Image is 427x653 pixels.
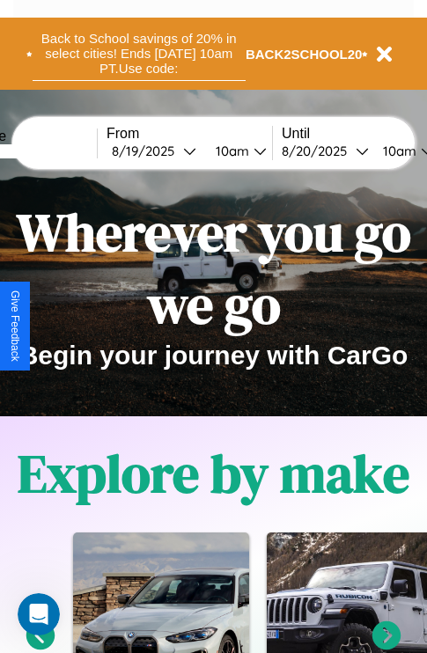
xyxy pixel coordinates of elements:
[374,143,421,159] div: 10am
[202,142,272,160] button: 10am
[107,126,272,142] label: From
[282,143,356,159] div: 8 / 20 / 2025
[18,593,60,635] iframe: Intercom live chat
[33,26,246,81] button: Back to School savings of 20% in select cities! Ends [DATE] 10am PT.Use code:
[18,437,409,510] h1: Explore by make
[207,143,254,159] div: 10am
[107,142,202,160] button: 8/19/2025
[9,290,21,362] div: Give Feedback
[246,47,363,62] b: BACK2SCHOOL20
[112,143,183,159] div: 8 / 19 / 2025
